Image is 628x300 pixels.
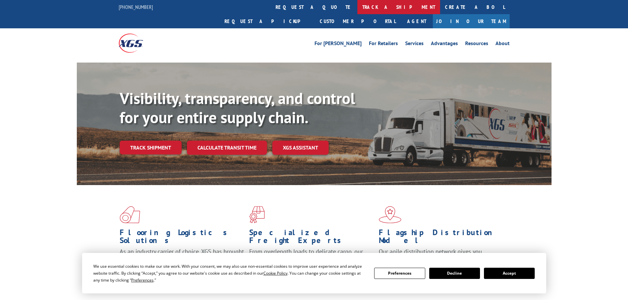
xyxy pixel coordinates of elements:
h1: Flooring Logistics Solutions [120,229,244,248]
a: Agent [401,14,433,28]
a: Services [405,41,424,48]
h1: Flagship Distribution Model [379,229,503,248]
span: As an industry carrier of choice, XGS has brought innovation and dedication to flooring logistics... [120,248,244,271]
span: Our agile distribution network gives you nationwide inventory management on demand. [379,248,500,263]
a: Calculate transit time [187,141,267,155]
a: Customer Portal [315,14,401,28]
a: Track shipment [120,141,182,154]
img: xgs-icon-focused-on-flooring-red [249,206,265,223]
a: For Retailers [369,41,398,48]
a: About [495,41,510,48]
h1: Specialized Freight Experts [249,229,374,248]
a: XGS ASSISTANT [272,141,329,155]
a: Join Our Team [433,14,510,28]
p: From overlength loads to delicate cargo, our experienced staff knows the best way to move your fr... [249,248,374,277]
a: Advantages [431,41,458,48]
span: Cookie Policy [263,270,287,276]
button: Decline [429,268,480,279]
img: xgs-icon-total-supply-chain-intelligence-red [120,206,140,223]
div: Cookie Consent Prompt [82,253,546,293]
b: Visibility, transparency, and control for your entire supply chain. [120,88,355,127]
a: Request a pickup [220,14,315,28]
img: xgs-icon-flagship-distribution-model-red [379,206,402,223]
button: Accept [484,268,535,279]
a: [PHONE_NUMBER] [119,4,153,10]
div: We use essential cookies to make our site work. With your consent, we may also use non-essential ... [93,263,366,284]
a: Resources [465,41,488,48]
span: Preferences [131,277,154,283]
a: For [PERSON_NAME] [314,41,362,48]
button: Preferences [374,268,425,279]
